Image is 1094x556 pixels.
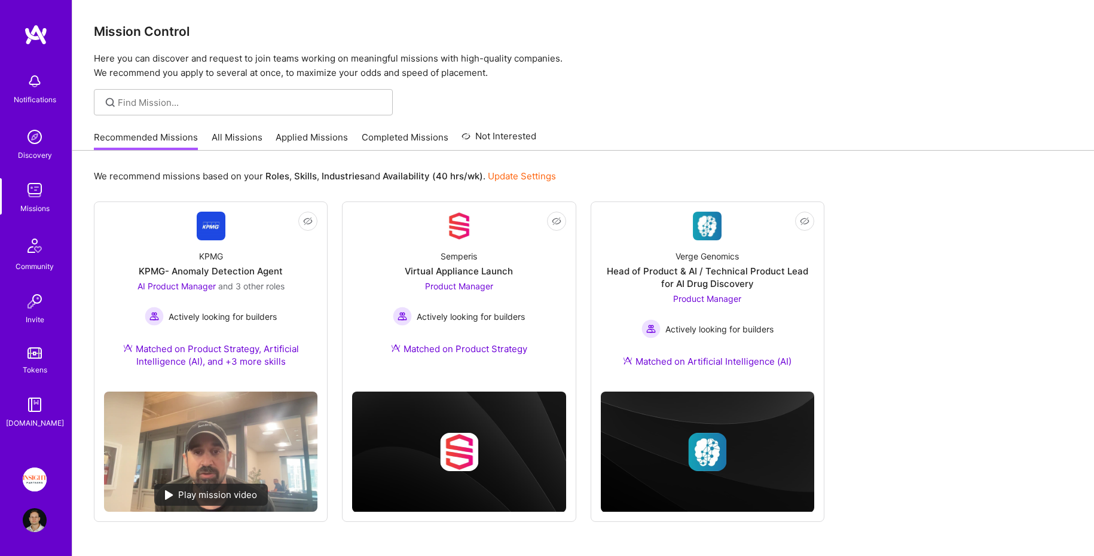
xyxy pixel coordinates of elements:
a: Company LogoKPMGKPMG- Anomaly Detection AgentAI Product Manager and 3 other rolesActively looking... [104,212,317,382]
img: tokens [27,347,42,359]
b: Skills [294,170,317,182]
i: icon EyeClosed [800,216,809,226]
a: Update Settings [488,170,556,182]
img: bell [23,69,47,93]
span: Actively looking for builders [665,323,774,335]
b: Industries [322,170,365,182]
img: Company Logo [693,212,722,240]
img: Ateam Purple Icon [623,356,632,365]
div: Semperis [441,250,477,262]
div: Verge Genomics [676,250,739,262]
div: Invite [26,313,44,326]
a: Company LogoVerge GenomicsHead of Product & AI / Technical Product Lead for AI Drug DiscoveryProd... [601,212,814,382]
img: Company logo [688,433,726,471]
a: User Avatar [20,508,50,532]
a: Not Interested [462,129,536,151]
i: icon EyeClosed [303,216,313,226]
span: Actively looking for builders [169,310,277,323]
a: Completed Missions [362,131,448,151]
span: and 3 other roles [218,281,285,291]
div: Tokens [23,363,47,376]
span: Product Manager [673,294,741,304]
span: Actively looking for builders [417,310,525,323]
div: Matched on Product Strategy [391,343,527,355]
div: Matched on Artificial Intelligence (AI) [623,355,792,368]
div: Head of Product & AI / Technical Product Lead for AI Drug Discovery [601,265,814,290]
div: KPMG [199,250,223,262]
input: Find Mission... [118,96,384,109]
img: Company Logo [445,212,473,240]
div: [DOMAIN_NAME] [6,417,64,429]
b: Availability (40 hrs/wk) [383,170,483,182]
img: No Mission [104,392,317,512]
img: teamwork [23,178,47,202]
a: Company LogoSemperisVirtual Appliance LaunchProduct Manager Actively looking for buildersActively... [352,212,566,369]
img: cover [601,392,814,512]
b: Roles [265,170,289,182]
a: Applied Missions [276,131,348,151]
img: Company Logo [197,212,225,240]
img: cover [352,392,566,512]
a: Recommended Missions [94,131,198,151]
p: We recommend missions based on your , , and . [94,170,556,182]
div: Discovery [18,149,52,161]
p: Here you can discover and request to join teams working on meaningful missions with high-quality ... [94,51,1072,80]
div: Matched on Product Strategy, Artificial Intelligence (AI), and +3 more skills [104,343,317,368]
div: Community [16,260,54,273]
img: Actively looking for builders [641,319,661,338]
img: logo [24,24,48,45]
a: All Missions [212,131,262,151]
img: Company logo [440,433,478,471]
i: icon EyeClosed [552,216,561,226]
img: User Avatar [23,508,47,532]
div: Play mission video [154,484,268,506]
img: guide book [23,393,47,417]
img: Actively looking for builders [145,307,164,326]
img: Ateam Purple Icon [123,343,133,353]
img: discovery [23,125,47,149]
a: Insight Partners: Data & AI - Sourcing [20,468,50,491]
div: KPMG- Anomaly Detection Agent [139,265,283,277]
i: icon SearchGrey [103,96,117,109]
span: AI Product Manager [137,281,216,291]
img: Ateam Purple Icon [391,343,401,353]
span: Product Manager [425,281,493,291]
div: Notifications [14,93,56,106]
img: Actively looking for builders [393,307,412,326]
img: play [165,490,173,500]
div: Missions [20,202,50,215]
div: Virtual Appliance Launch [405,265,513,277]
h3: Mission Control [94,24,1072,39]
img: Invite [23,289,47,313]
img: Community [20,231,49,260]
img: Insight Partners: Data & AI - Sourcing [23,468,47,491]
